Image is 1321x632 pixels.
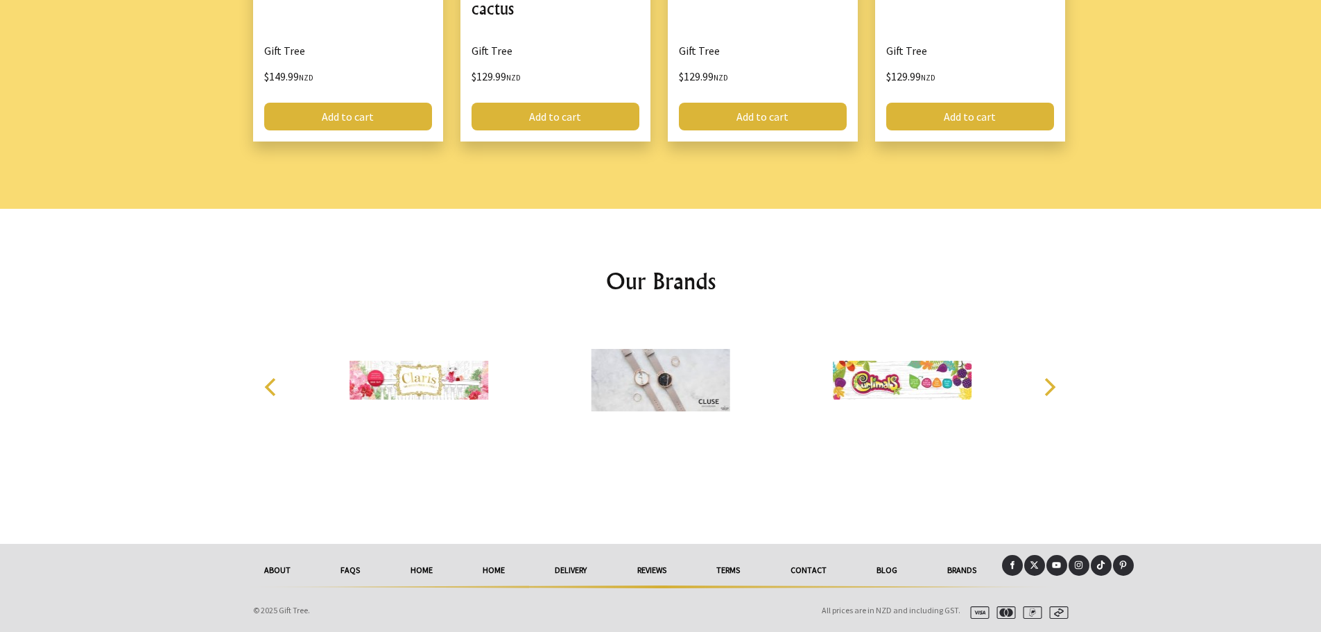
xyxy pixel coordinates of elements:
a: About [239,555,316,586]
a: Blog [852,555,922,586]
span: © 2025 Gift Tree. [253,605,310,615]
a: FAQs [316,555,385,586]
a: reviews [612,555,691,586]
img: mastercard.svg [991,606,1016,619]
img: Cluse [591,328,729,432]
a: Pinterest [1113,555,1134,576]
a: Add to cart [679,103,847,130]
img: Curlimals [833,328,972,432]
a: Youtube [1046,555,1067,576]
h2: Our Brands [250,264,1071,298]
a: Add to cart [264,103,432,130]
a: HOME [458,555,530,586]
button: Previous [257,372,288,402]
a: delivery [530,555,612,586]
img: paypal.svg [1017,606,1042,619]
a: Brands [922,555,1001,586]
a: Terms [691,555,765,586]
a: X (Twitter) [1024,555,1045,576]
a: Instagram [1069,555,1089,576]
span: All prices are in NZD and including GST. [822,605,960,615]
a: Add to cart [886,103,1054,130]
img: afterpay.svg [1044,606,1069,619]
a: Add to cart [472,103,639,130]
img: visa.svg [965,606,990,619]
a: Facebook [1002,555,1023,576]
button: Next [1034,372,1064,402]
a: HOME [385,555,457,586]
a: Tiktok [1091,555,1112,576]
a: Contact [765,555,851,586]
img: CLARIS THE CHICEST MOUSE IN PARIS [349,328,488,432]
